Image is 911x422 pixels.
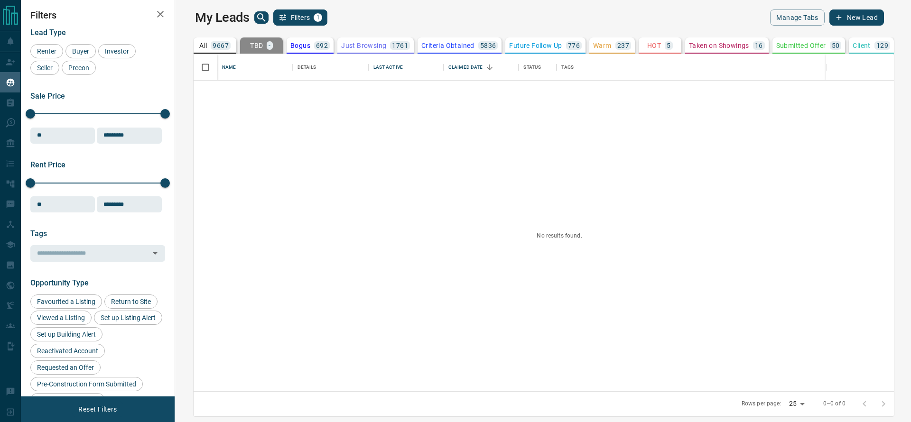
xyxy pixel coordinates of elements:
p: Warm [593,42,612,49]
div: Tags [561,54,574,81]
button: Manage Tabs [770,9,824,26]
div: Investor [98,44,136,58]
div: Status [523,54,541,81]
button: Sort [483,61,496,74]
span: Sale Price [30,92,65,101]
div: Set up Building Alert [30,327,102,341]
span: Requested an Offer [34,364,97,371]
div: Last Active [373,54,403,81]
div: Name [217,54,292,81]
div: Precon [62,61,96,75]
p: Submitted Offer [776,42,826,49]
p: TBD [250,42,263,49]
button: Open [149,247,162,260]
div: Details [297,54,316,81]
div: Pre-Construction Form Submitted [30,377,143,391]
span: Precon [65,64,93,72]
div: Seller [30,61,59,75]
p: HOT [647,42,661,49]
div: Name [222,54,236,81]
p: 5 [667,42,670,49]
p: 9667 [213,42,229,49]
p: Taken on Showings [689,42,749,49]
p: 50 [832,42,840,49]
p: 237 [617,42,629,49]
div: Last Active [369,54,444,81]
div: Details [293,54,369,81]
div: Set up Listing Alert [94,311,162,325]
span: Rent Price [30,160,65,169]
p: 1761 [392,42,408,49]
h1: My Leads [195,10,250,25]
button: search button [254,11,269,24]
span: Favourited a Listing [34,298,99,305]
p: 776 [568,42,580,49]
p: Rows per page: [742,400,781,408]
span: Seller [34,64,56,72]
button: Filters1 [273,9,328,26]
p: Client [853,42,870,49]
div: Renter [30,44,63,58]
p: 0–0 of 0 [823,400,846,408]
p: 129 [876,42,888,49]
div: 25 [785,397,808,411]
span: Pre-Construction Form Submitted [34,380,139,388]
span: Investor [102,47,132,55]
p: All [199,42,207,49]
p: Criteria Obtained [421,42,474,49]
span: Viewed a Listing [34,314,88,321]
span: Lead Type [30,28,66,37]
span: Buyer [69,47,93,55]
button: Reset Filters [72,401,123,417]
div: Return to Site [104,294,158,309]
div: Tags [557,54,857,81]
span: Renter [34,47,60,55]
div: Requested an Offer [30,360,101,375]
div: Reactivated Account [30,344,105,358]
div: Claimed Date [448,54,483,81]
div: Status [519,54,557,81]
p: Future Follow Up [509,42,562,49]
div: Viewed a Listing [30,311,92,325]
p: 16 [755,42,763,49]
button: New Lead [829,9,884,26]
p: Just Browsing [341,42,386,49]
p: Bogus [290,42,310,49]
h2: Filters [30,9,165,21]
span: Opportunity Type [30,278,89,287]
span: Return to Site [108,298,154,305]
span: Set up Building Alert [34,330,99,338]
span: Set up Listing Alert [97,314,159,321]
div: Claimed Date [444,54,519,81]
span: Tags [30,229,47,238]
p: - [269,42,270,49]
div: Favourited a Listing [30,294,102,309]
span: 1 [315,14,321,21]
p: 692 [316,42,328,49]
span: Reactivated Account [34,347,102,355]
div: Buyer [65,44,96,58]
p: 5836 [480,42,496,49]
